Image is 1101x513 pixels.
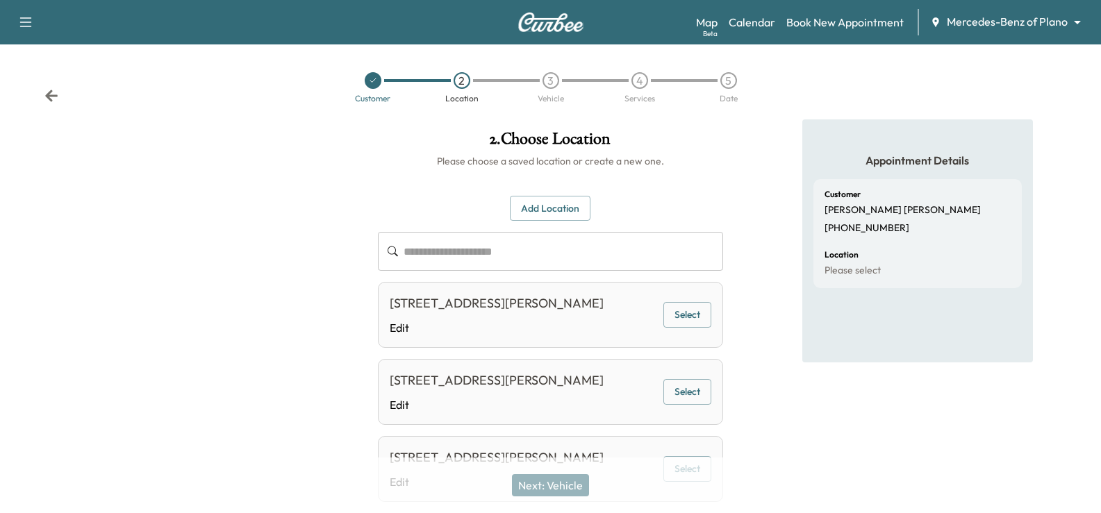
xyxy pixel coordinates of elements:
[518,12,584,32] img: Curbee Logo
[720,72,737,89] div: 5
[390,371,604,390] div: [STREET_ADDRESS][PERSON_NAME]
[510,196,590,221] button: Add Location
[703,28,718,39] div: Beta
[825,204,981,217] p: [PERSON_NAME] [PERSON_NAME]
[445,94,479,103] div: Location
[696,14,718,31] a: MapBeta
[624,94,655,103] div: Services
[454,72,470,89] div: 2
[543,72,559,89] div: 3
[947,14,1068,30] span: Mercedes-Benz of Plano
[538,94,564,103] div: Vehicle
[825,251,859,259] h6: Location
[378,131,722,154] h1: 2 . Choose Location
[813,153,1022,168] h5: Appointment Details
[390,294,604,313] div: [STREET_ADDRESS][PERSON_NAME]
[631,72,648,89] div: 4
[390,319,604,336] a: Edit
[825,190,861,199] h6: Customer
[378,154,722,168] h6: Please choose a saved location or create a new one.
[825,222,909,235] p: [PHONE_NUMBER]
[825,264,881,277] p: Please select
[786,14,904,31] a: Book New Appointment
[720,94,738,103] div: Date
[390,396,604,413] a: Edit
[663,456,711,482] button: Select
[729,14,775,31] a: Calendar
[355,94,390,103] div: Customer
[663,379,711,405] button: Select
[663,302,711,328] button: Select
[390,448,604,467] div: [STREET_ADDRESS][PERSON_NAME]
[44,89,58,103] div: Back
